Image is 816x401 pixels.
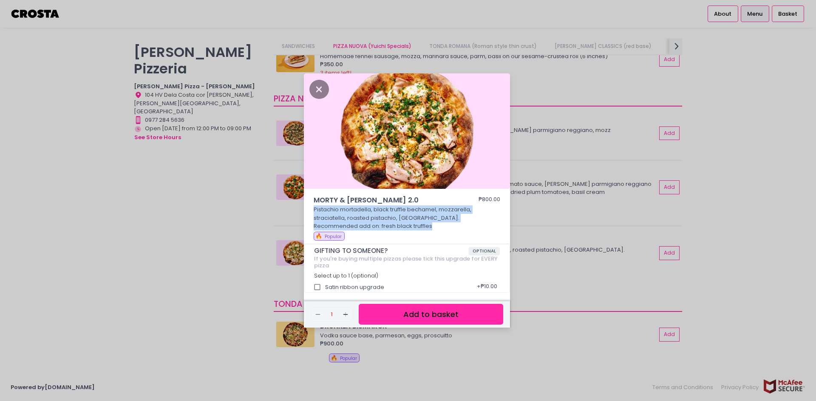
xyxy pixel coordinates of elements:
span: MORTY & [PERSON_NAME] 2.0 [314,195,454,205]
span: 🔥 [315,232,322,240]
span: Popular [325,233,342,240]
div: + ₱10.00 [474,279,500,295]
button: Close [309,84,329,93]
div: If you're buying multiple pizzas please tick this upgrade for EVERY pizza [314,255,500,269]
span: OPTIONAL [468,247,500,255]
div: ₱800.00 [479,195,500,205]
span: Select up to 1 (optional) [314,272,378,279]
span: GIFTING TO SOMEONE? [314,247,468,255]
img: MORTY & ELLA 2.0 [304,73,510,189]
button: Add to basket [359,304,503,325]
p: Pistachio mortadella, black truffle bechamel, mozzarella, straciatella, roasted pistachio, [GEOGR... [314,205,501,230]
